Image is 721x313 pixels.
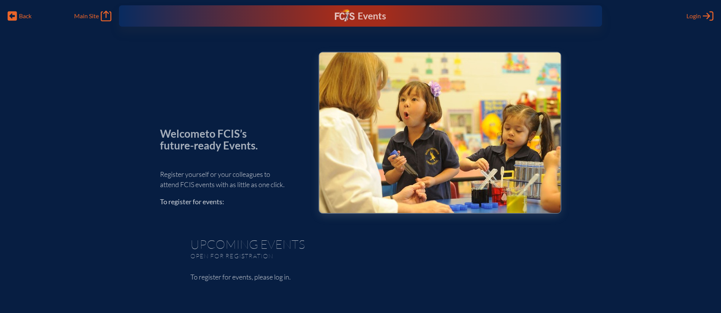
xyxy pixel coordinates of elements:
[190,252,391,260] p: Open for registration
[190,238,531,250] h1: Upcoming Events
[74,12,99,20] span: Main Site
[686,12,701,20] span: Login
[19,12,32,20] span: Back
[319,52,561,213] img: Events
[160,169,306,190] p: Register yourself or your colleagues to attend FCIS events with as little as one click.
[190,272,531,282] p: To register for events, please log in.
[160,128,266,152] p: Welcome to FCIS’s future-ready Events.
[160,197,306,207] p: To register for events:
[252,9,469,23] div: FCIS Events — Future ready
[74,11,111,21] a: Main Site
